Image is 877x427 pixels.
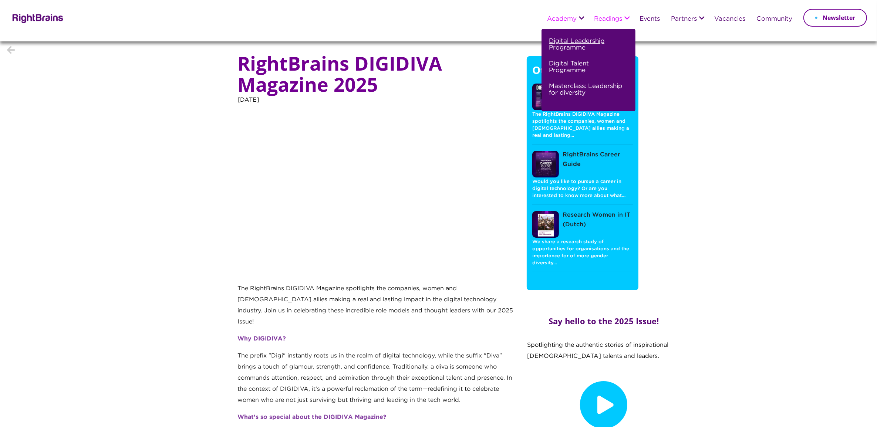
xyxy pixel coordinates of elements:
[549,59,626,81] a: Digital Talent Programme
[532,150,633,178] a: RightBrains Career Guide
[237,414,387,420] strong: What's so special about the DIGIDIVA Magazine?
[237,283,516,333] p: The RightBrains DIGIDIVA Magazine spotlights the companies, women and [DEMOGRAPHIC_DATA] allies m...
[640,16,660,23] a: Events
[532,178,633,200] p: Would you like to pursue a career in digital technology? Or are you interested to know more about...
[547,16,577,23] a: Academy
[594,16,622,23] a: Readings
[671,16,697,23] a: Partners
[532,238,633,267] p: We share a research study of opportunities for organisations and the importance for of more gende...
[532,111,633,139] p: The RightBrains DIGIDIVA Magazine spotlights the companies, women and [DEMOGRAPHIC_DATA] allies m...
[756,16,792,23] a: Community
[549,36,626,59] a: Digital Leadership Programme
[714,16,745,23] a: Vacancies
[549,315,659,331] h2: Say hello to the 2025 Issue!
[237,95,516,116] p: [DATE]
[803,9,867,27] a: Newsletter
[532,210,633,238] a: Research Women in IT (Dutch)
[237,336,286,342] strong: Why DIGIDIVA?
[549,81,626,104] a: Masterclass: Leadership for diversity
[237,52,516,95] h1: RightBrains DIGIDIVA Magazine 2025
[237,350,516,412] p: The prefix "Digi" instantly roots us in the realm of digital technology, while the suffix "Diva" ...
[532,83,633,111] a: RightBrains DIGIDIVA Magazine
[532,64,633,84] h5: Other publications
[10,13,64,23] img: Rightbrains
